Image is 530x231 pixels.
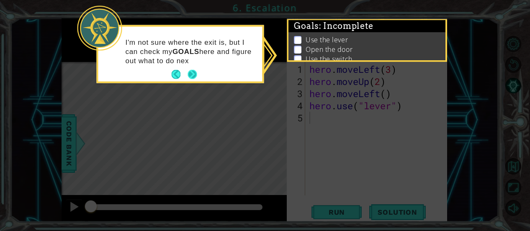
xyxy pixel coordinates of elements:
p: Use the switch [306,54,352,64]
p: Use the lever [306,35,348,44]
span: Goals [294,21,373,31]
strong: GOALS [172,47,199,55]
span: : Incomplete [319,21,373,31]
p: I'm not sure where the exit is, but I can check my here and figure out what to do nex [125,38,256,65]
button: Back [171,70,188,79]
p: Open the door [306,45,352,54]
button: Next [186,69,198,81]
